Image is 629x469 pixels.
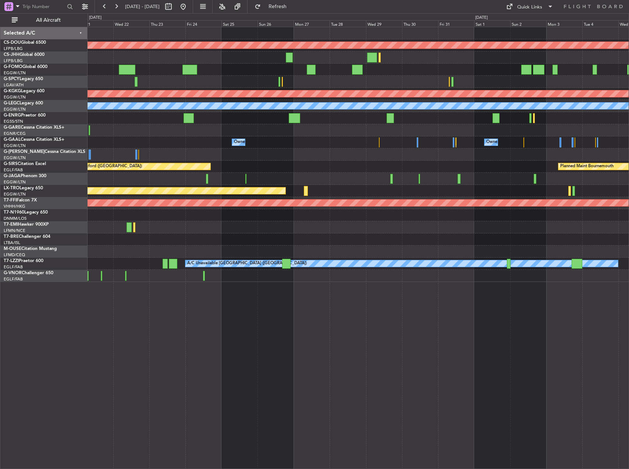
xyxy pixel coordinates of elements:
[294,20,330,27] div: Mon 27
[4,119,23,124] a: EGSS/STN
[4,89,21,93] span: G-KGKG
[4,101,19,105] span: G-LEGC
[125,3,160,10] span: [DATE] - [DATE]
[257,20,294,27] div: Sun 26
[546,20,582,27] div: Mon 3
[4,40,46,45] a: CS-DOUGlobal 6500
[4,228,25,233] a: LFMN/NCE
[4,259,43,263] a: T7-LZZIPraetor 600
[4,174,21,178] span: G-JAGA
[4,131,26,136] a: EGNR/CEG
[510,20,546,27] div: Sun 2
[251,1,295,12] button: Refresh
[330,20,366,27] div: Tue 28
[8,14,80,26] button: All Aircraft
[4,210,24,215] span: T7-N1960
[4,216,26,221] a: DNMM/LOS
[4,247,57,251] a: M-OUSECitation Mustang
[262,4,293,9] span: Refresh
[4,89,45,93] a: G-KGKGLegacy 600
[4,198,17,203] span: T7-FFI
[4,65,47,69] a: G-FOMOGlobal 6000
[474,20,510,27] div: Sat 1
[55,161,142,172] div: Planned Maint Oxford ([GEOGRAPHIC_DATA])
[4,150,45,154] span: G-[PERSON_NAME]
[4,125,64,130] a: G-GARECessna Citation XLS+
[4,264,23,270] a: EGLF/FAB
[4,143,26,148] a: EGGW/LTN
[4,65,22,69] span: G-FOMO
[4,167,23,173] a: EGLF/FAB
[4,137,21,142] span: G-GAAL
[4,186,43,190] a: LX-TROLegacy 650
[113,20,149,27] div: Wed 22
[234,137,246,148] div: Owner
[4,94,26,100] a: EGGW/LTN
[4,113,21,118] span: G-ENRG
[4,222,18,227] span: T7-EMI
[221,20,257,27] div: Sat 25
[438,20,474,27] div: Fri 31
[4,174,46,178] a: G-JAGAPhenom 300
[4,162,18,166] span: G-SIRS
[4,271,22,275] span: G-VNOR
[4,222,49,227] a: T7-EMIHawker 900XP
[502,1,557,12] button: Quick Links
[4,113,46,118] a: G-ENRGPraetor 600
[4,125,21,130] span: G-GARE
[185,20,221,27] div: Fri 24
[4,150,85,154] a: G-[PERSON_NAME]Cessna Citation XLS
[4,179,26,185] a: EGGW/LTN
[19,18,78,23] span: All Aircraft
[4,271,53,275] a: G-VNORChallenger 650
[187,258,307,269] div: A/C Unavailable [GEOGRAPHIC_DATA] ([GEOGRAPHIC_DATA])
[4,276,23,282] a: EGLF/FAB
[4,70,26,76] a: EGGW/LTN
[4,77,19,81] span: G-SPCY
[4,58,23,64] a: LFPB/LBG
[4,252,25,258] a: LFMD/CEQ
[366,20,402,27] div: Wed 29
[517,4,542,11] div: Quick Links
[4,240,20,246] a: LTBA/ISL
[22,1,65,12] input: Trip Number
[4,82,24,88] a: LGAV/ATH
[4,259,19,263] span: T7-LZZI
[4,101,43,105] a: G-LEGCLegacy 600
[402,20,438,27] div: Thu 30
[89,15,102,21] div: [DATE]
[4,162,46,166] a: G-SIRSCitation Excel
[4,234,50,239] a: T7-BREChallenger 604
[4,40,21,45] span: CS-DOU
[4,53,19,57] span: CS-JHH
[149,20,185,27] div: Thu 23
[4,204,25,209] a: VHHH/HKG
[475,15,488,21] div: [DATE]
[4,46,23,51] a: LFPB/LBG
[4,234,19,239] span: T7-BRE
[582,20,618,27] div: Tue 4
[4,186,19,190] span: LX-TRO
[77,20,113,27] div: Tue 21
[486,137,499,148] div: Owner
[4,77,43,81] a: G-SPCYLegacy 650
[4,155,26,161] a: EGGW/LTN
[4,107,26,112] a: EGGW/LTN
[4,191,26,197] a: EGGW/LTN
[4,53,45,57] a: CS-JHHGlobal 6000
[560,161,614,172] div: Planned Maint Bournemouth
[4,210,48,215] a: T7-N1960Legacy 650
[4,247,21,251] span: M-OUSE
[4,198,37,203] a: T7-FFIFalcon 7X
[4,137,64,142] a: G-GAALCessna Citation XLS+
